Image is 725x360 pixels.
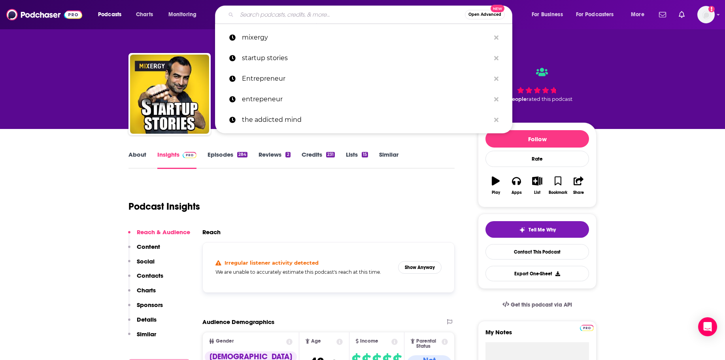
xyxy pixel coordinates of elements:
button: Social [128,258,155,272]
span: Open Advanced [468,13,501,17]
p: startup stories [242,48,490,68]
h2: Reach [202,228,221,236]
a: Charts [131,8,158,21]
span: For Podcasters [576,9,614,20]
span: Parental Status [416,339,440,349]
span: rated this podcast [527,96,572,102]
a: Credits231 [302,151,335,169]
span: Podcasts [98,9,121,20]
img: Podchaser Pro [580,325,594,331]
a: Entrepreneur [215,68,512,89]
a: entrepeneur [215,89,512,110]
p: the addicted mind [242,110,490,130]
div: 2 [285,152,290,157]
span: Tell Me Why [529,227,556,233]
a: InsightsPodchaser Pro [157,151,196,169]
img: Podchaser Pro [183,152,196,158]
button: open menu [93,8,132,21]
div: Open Intercom Messenger [698,317,717,336]
button: List [527,171,548,200]
span: Monitoring [168,9,196,20]
button: open menu [625,8,654,21]
span: Age [311,339,321,344]
a: Lists15 [346,151,368,169]
a: startup stories [215,48,512,68]
img: Startup Stories - Mixergy [130,55,209,134]
div: 284 [237,152,247,157]
label: My Notes [485,328,589,342]
h1: Podcast Insights [128,201,200,212]
h5: We are unable to accurately estimate this podcast's reach at this time. [215,269,392,275]
button: Show Anyway [398,261,442,274]
div: Rate [485,151,589,167]
a: Show notifications dropdown [656,8,669,21]
button: Reach & Audience [128,228,190,243]
button: Export One-Sheet [485,266,589,281]
span: Get this podcast via API [511,301,572,308]
div: List [534,190,540,195]
button: open menu [571,8,625,21]
button: tell me why sparkleTell Me Why [485,221,589,238]
button: Bookmark [548,171,568,200]
input: Search podcasts, credits, & more... [237,8,465,21]
div: Search podcasts, credits, & more... [223,6,520,24]
span: Income [360,339,378,344]
button: Similar [128,330,156,345]
button: Sponsors [128,301,163,316]
button: Share [568,171,589,200]
div: Apps [512,190,522,195]
button: Details [128,316,157,330]
a: Contact This Podcast [485,244,589,260]
span: Charts [136,9,153,20]
a: Pro website [580,324,594,331]
a: mixergy [215,27,512,48]
a: About [128,151,146,169]
a: Show notifications dropdown [676,8,688,21]
p: Charts [137,286,156,294]
h2: Audience Demographics [202,318,274,326]
span: New [491,5,505,12]
span: 4 people [503,96,527,102]
div: Share [573,190,584,195]
button: Apps [506,171,527,200]
button: open menu [526,8,573,21]
h4: Irregular listener activity detected [225,260,319,266]
p: entrepeneur [242,89,490,110]
p: Entrepreneur [242,68,490,89]
img: Podchaser - Follow, Share and Rate Podcasts [6,7,82,22]
button: Content [128,243,160,258]
p: Social [137,258,155,265]
a: Reviews2 [259,151,290,169]
img: User Profile [697,6,715,23]
div: 15 [362,152,368,157]
span: For Business [532,9,563,20]
p: Reach & Audience [137,228,190,236]
img: tell me why sparkle [519,227,525,233]
button: Follow [485,130,589,148]
button: open menu [163,8,207,21]
button: Play [485,171,506,200]
button: Open AdvancedNew [465,10,505,19]
p: Sponsors [137,301,163,309]
span: Logged in as Ashley_Beenen [697,6,715,23]
button: Show profile menu [697,6,715,23]
div: Play [492,190,500,195]
a: the addicted mind [215,110,512,130]
p: Content [137,243,160,250]
a: Episodes284 [208,151,247,169]
div: 231 [326,152,335,157]
div: 4 peoplerated this podcast [478,60,597,109]
span: Gender [216,339,234,344]
span: More [631,9,644,20]
svg: Add a profile image [708,6,715,12]
p: Contacts [137,272,163,279]
button: Charts [128,286,156,301]
p: Similar [137,330,156,338]
button: Contacts [128,272,163,286]
p: Details [137,316,157,323]
div: Bookmark [549,190,567,195]
a: Similar [379,151,398,169]
p: mixergy [242,27,490,48]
